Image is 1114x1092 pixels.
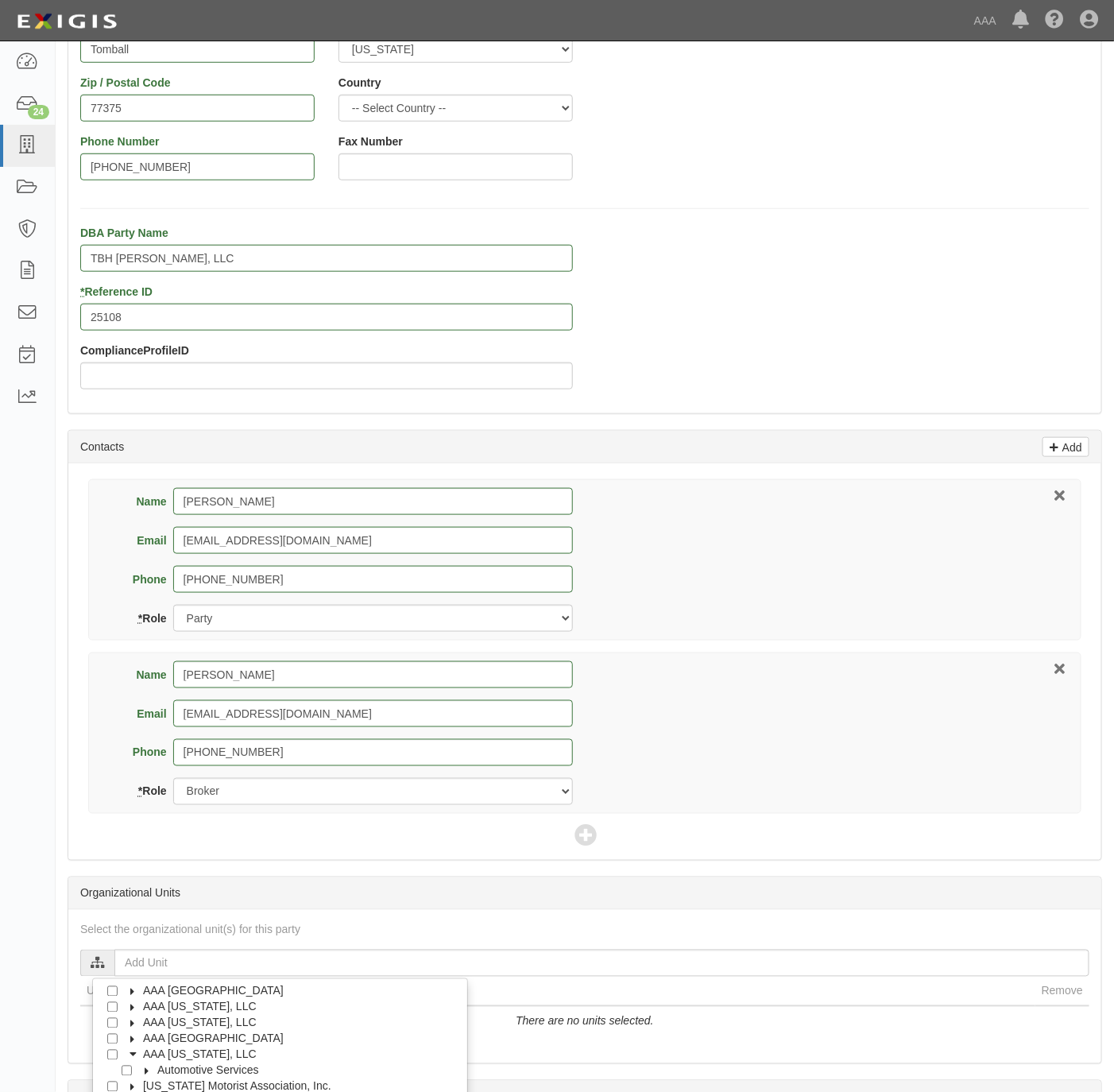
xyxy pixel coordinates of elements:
[117,610,173,626] label: Role
[516,1015,654,1028] i: There are no units selected.
[114,950,1089,977] input: Add Unit
[138,785,142,798] abbr: required
[80,75,171,91] label: Zip / Postal Code
[138,612,142,625] abbr: required
[1045,11,1064,30] i: Help Center - Complianz
[117,745,173,761] label: Phone
[117,532,173,548] label: Email
[68,922,1101,938] div: Select the organizational unit(s) for this party
[117,494,173,509] label: Name
[143,1001,257,1013] span: AAA [US_STATE], LLC
[966,5,1004,37] a: AAA
[68,877,1101,910] div: Organizational Units
[80,134,160,149] label: Phone Number
[117,706,173,722] label: Email
[117,571,173,587] label: Phone
[68,431,1101,463] div: Contacts
[143,1016,257,1029] span: AAA [US_STATE], LLC
[338,75,381,91] label: Country
[1058,438,1082,456] p: Add
[117,667,173,683] label: Name
[80,284,153,300] label: Reference ID
[1035,977,1089,1006] th: Remove
[1042,437,1089,457] a: Add
[80,285,84,298] abbr: required
[157,1064,259,1077] span: Automotive Services
[80,343,189,358] label: ComplianceProfileID
[117,784,173,800] label: Role
[338,134,403,149] label: Fax Number
[28,105,49,119] div: 24
[80,977,1035,1006] th: Unit
[80,225,168,241] label: DBA Party Name
[143,1032,284,1045] span: AAA [GEOGRAPHIC_DATA]
[12,7,122,36] img: logo-5460c22ac91f19d4615b14bd174203de0afe785f0fc80cf4dbbc73dc1793850b.png
[143,985,284,997] span: AAA [GEOGRAPHIC_DATA]
[574,826,594,848] span: Add Contact
[143,1048,257,1061] span: AAA [US_STATE], LLC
